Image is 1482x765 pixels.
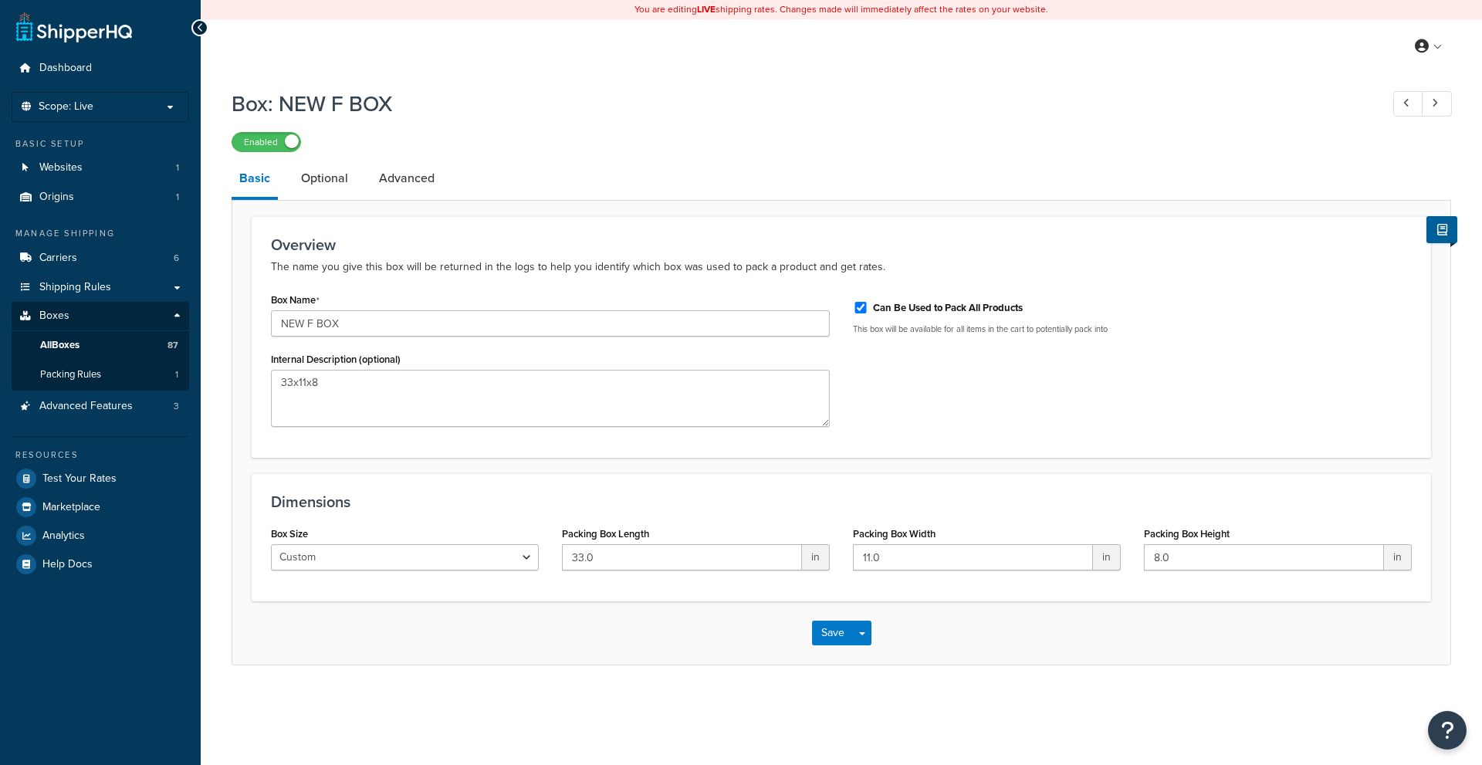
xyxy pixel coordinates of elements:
span: 3 [174,400,179,413]
span: in [1093,544,1121,570]
span: Dashboard [39,62,92,75]
button: Show Help Docs [1426,216,1457,243]
li: Origins [12,183,189,212]
span: Scope: Live [39,100,93,113]
p: The name you give this box will be returned in the logs to help you identify which box was used t... [271,258,1412,276]
a: Origins1 [12,183,189,212]
label: Box Name [271,294,320,306]
div: Basic Setup [12,137,189,151]
span: Boxes [39,310,69,323]
label: Can Be Used to Pack All Products [873,301,1023,315]
b: LIVE [697,2,716,16]
span: Analytics [42,530,85,543]
textarea: 33x11x8 [271,370,830,427]
a: Carriers6 [12,244,189,272]
li: Boxes [12,302,189,390]
a: Previous Record [1393,91,1423,117]
span: in [802,544,830,570]
a: Analytics [12,522,189,550]
span: Advanced Features [39,400,133,413]
label: Packing Box Width [853,528,936,540]
label: Packing Box Height [1144,528,1230,540]
span: 1 [176,161,179,174]
span: Packing Rules [40,368,101,381]
span: Origins [39,191,74,204]
button: Save [812,621,854,645]
span: Help Docs [42,558,93,571]
a: Optional [293,160,356,197]
a: Websites1 [12,154,189,182]
span: Carriers [39,252,77,265]
a: Test Your Rates [12,465,189,493]
a: Marketplace [12,493,189,521]
span: Shipping Rules [39,281,111,294]
a: Help Docs [12,550,189,578]
a: Boxes [12,302,189,330]
a: Advanced [371,160,442,197]
a: Next Record [1422,91,1452,117]
a: Shipping Rules [12,273,189,302]
label: Box Size [271,528,308,540]
li: Packing Rules [12,360,189,389]
a: AllBoxes87 [12,331,189,360]
span: 1 [175,368,178,381]
li: Carriers [12,244,189,272]
span: 87 [167,339,178,352]
h3: Overview [271,236,1412,253]
h1: Box: NEW F BOX [232,89,1365,119]
label: Internal Description (optional) [271,354,401,365]
span: Marketplace [42,501,100,514]
a: Dashboard [12,54,189,83]
a: Packing Rules1 [12,360,189,389]
span: in [1384,544,1412,570]
button: Open Resource Center [1428,711,1467,750]
span: Test Your Rates [42,472,117,486]
span: 6 [174,252,179,265]
h3: Dimensions [271,493,1412,510]
a: Basic [232,160,278,200]
div: Manage Shipping [12,227,189,240]
label: Enabled [232,133,300,151]
li: Websites [12,154,189,182]
label: Packing Box Length [562,528,649,540]
span: Websites [39,161,83,174]
span: 1 [176,191,179,204]
span: All Boxes [40,339,80,352]
div: Resources [12,449,189,462]
p: This box will be available for all items in the cart to potentially pack into [853,323,1412,335]
li: Advanced Features [12,392,189,421]
a: Advanced Features3 [12,392,189,421]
